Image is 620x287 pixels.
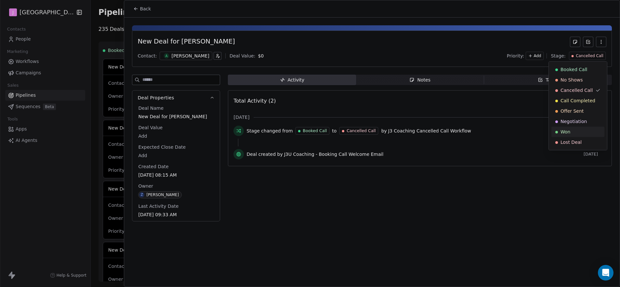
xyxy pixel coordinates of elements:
span: Call Completed [561,97,595,104]
div: Suggestions [551,64,604,147]
span: Won [561,129,570,135]
span: No Shows [561,77,583,83]
span: Booked Call [561,66,587,73]
span: Offer Sent [561,108,584,114]
span: Cancelled Call [561,87,593,94]
span: Negotiation [561,118,587,125]
span: Lost Deal [561,139,582,145]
